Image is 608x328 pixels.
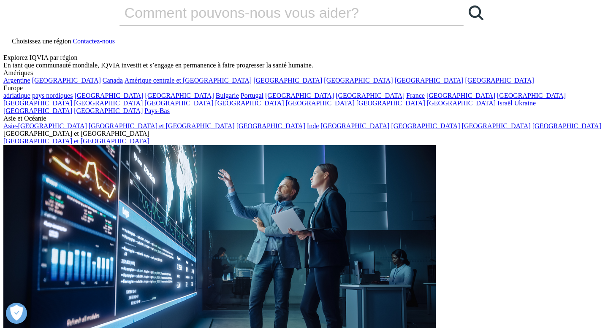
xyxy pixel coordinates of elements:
[12,38,71,45] font: Choisissez une région
[32,92,73,99] a: pays nordiques
[3,122,87,129] a: Asie-[GEOGRAPHIC_DATA]
[307,122,319,129] a: Inde
[336,92,404,99] a: [GEOGRAPHIC_DATA]
[6,303,27,324] button: Ouvrir le centre de préférences
[32,77,101,84] a: [GEOGRAPHIC_DATA]
[324,77,393,84] a: [GEOGRAPHIC_DATA]
[320,122,389,129] a: [GEOGRAPHIC_DATA]
[103,77,123,84] a: Canada
[215,99,284,107] a: [GEOGRAPHIC_DATA]
[216,92,239,99] a: Bulgarie
[3,130,149,137] font: [GEOGRAPHIC_DATA] et [GEOGRAPHIC_DATA]
[3,69,33,76] font: Amériques
[3,54,78,61] font: Explorez IQVIA par région
[265,92,334,99] a: [GEOGRAPHIC_DATA]
[532,122,601,129] a: [GEOGRAPHIC_DATA]
[3,115,46,122] font: Asie et Océanie
[427,99,496,107] a: [GEOGRAPHIC_DATA]
[394,77,463,84] a: [GEOGRAPHIC_DATA]
[469,5,483,20] svg: Recherche
[241,92,263,99] a: Portugal
[462,122,531,129] a: [GEOGRAPHIC_DATA]
[3,77,30,84] a: Argentine
[125,77,252,84] a: Amérique centrale et [GEOGRAPHIC_DATA]
[89,122,235,129] a: [GEOGRAPHIC_DATA] et [GEOGRAPHIC_DATA]
[286,99,355,107] a: [GEOGRAPHIC_DATA]
[74,107,143,114] a: [GEOGRAPHIC_DATA]
[406,92,425,99] a: France
[145,92,214,99] a: [GEOGRAPHIC_DATA]
[3,62,313,69] font: En tant que communauté mondiale, IQVIA investit et s’engage en permanence à faire progresser la s...
[356,99,425,107] a: [GEOGRAPHIC_DATA]
[514,99,536,107] a: Ukraine
[3,107,72,114] a: [GEOGRAPHIC_DATA]
[74,99,143,107] a: [GEOGRAPHIC_DATA]
[465,77,534,84] a: [GEOGRAPHIC_DATA]
[74,92,143,99] a: [GEOGRAPHIC_DATA]
[3,92,30,99] a: adriatique
[426,92,495,99] a: [GEOGRAPHIC_DATA]
[391,122,460,129] a: [GEOGRAPHIC_DATA]
[144,107,170,114] a: Pays-Bas
[73,38,115,45] a: Contactez-nous
[497,99,513,107] a: Israël
[3,84,23,91] font: Europe
[236,122,305,129] a: [GEOGRAPHIC_DATA]
[3,137,149,145] a: [GEOGRAPHIC_DATA] et [GEOGRAPHIC_DATA]
[497,92,566,99] a: [GEOGRAPHIC_DATA]
[144,99,213,107] a: [GEOGRAPHIC_DATA]
[253,77,322,84] a: [GEOGRAPHIC_DATA]
[3,99,72,107] a: [GEOGRAPHIC_DATA]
